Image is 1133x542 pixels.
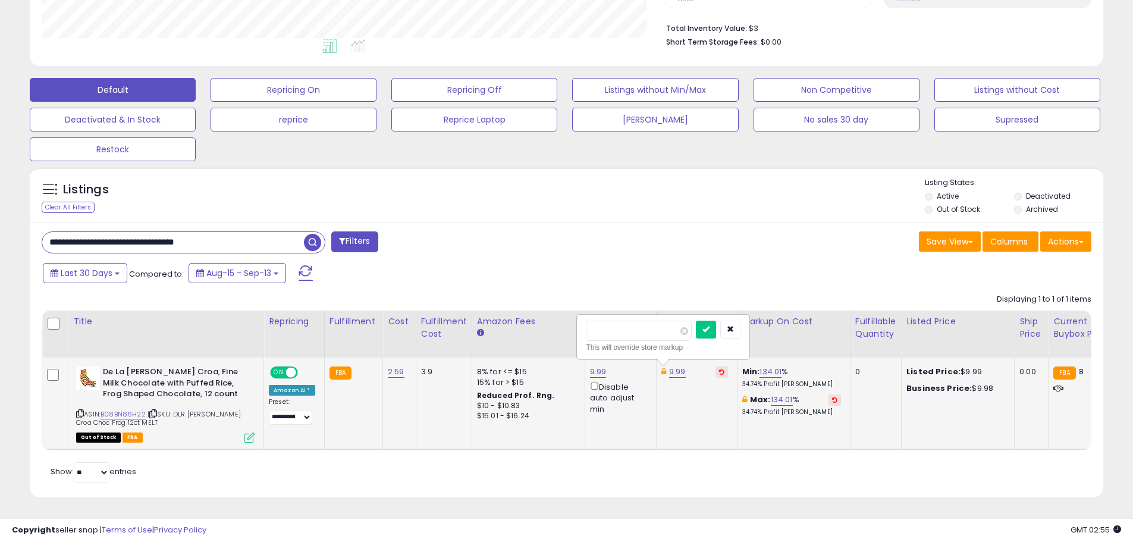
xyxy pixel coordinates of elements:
[586,342,740,353] div: This will override store markup
[1019,315,1043,340] div: Ship Price
[477,411,576,421] div: $15.01 - $16.24
[906,366,1005,377] div: $9.99
[1079,366,1084,377] span: 8
[102,524,152,535] a: Terms of Use
[269,315,319,328] div: Repricing
[12,525,206,536] div: seller snap | |
[189,263,286,283] button: Aug-15 - Sep-13
[669,366,686,378] a: 9.99
[934,108,1100,131] button: Supressed
[103,366,247,403] b: De La [PERSON_NAME] Croa, Fine Milk Chocolate with Puffed Rice, Frog Shaped Chocolate, 12 count
[477,377,576,388] div: 15% for > $15
[983,231,1038,252] button: Columns
[750,394,771,405] b: Max:
[101,409,146,419] a: B08BN86H22
[937,191,959,201] label: Active
[331,231,378,252] button: Filters
[269,398,315,425] div: Preset:
[76,409,241,427] span: | SKU: DLR [PERSON_NAME] Croa Choc Frog 12ct MELT
[906,366,961,377] b: Listed Price:
[388,366,404,378] a: 2.59
[477,366,576,377] div: 8% for <= $15
[30,137,196,161] button: Restock
[477,401,576,411] div: $10 - $10.83
[154,524,206,535] a: Privacy Policy
[269,385,315,396] div: Amazon AI *
[990,236,1028,247] span: Columns
[759,366,782,378] a: 134.01
[742,394,841,416] div: %
[997,294,1091,305] div: Displaying 1 to 1 of 1 items
[1026,204,1058,214] label: Archived
[572,78,738,102] button: Listings without Min/Max
[42,202,95,213] div: Clear All Filters
[742,380,841,389] p: 34.74% Profit [PERSON_NAME]
[590,366,607,378] a: 9.99
[742,408,841,416] p: 34.74% Profit [PERSON_NAME]
[742,315,845,328] div: Markup on Cost
[761,36,782,48] span: $0.00
[391,108,557,131] button: Reprice Laptop
[937,204,980,214] label: Out of Stock
[30,108,196,131] button: Deactivated & In Stock
[855,366,892,377] div: 0
[421,366,463,377] div: 3.9
[934,78,1100,102] button: Listings without Cost
[76,366,100,390] img: 51sJiQNhZgL._SL40_.jpg
[919,231,981,252] button: Save View
[1053,366,1075,380] small: FBA
[76,366,255,441] div: ASIN:
[754,78,919,102] button: Non Competitive
[906,383,1005,394] div: $9.98
[477,328,484,339] small: Amazon Fees.
[737,311,850,358] th: The percentage added to the cost of goods (COGS) that forms the calculator for Min & Max prices.
[391,78,557,102] button: Repricing Off
[63,181,109,198] h5: Listings
[421,315,467,340] div: Fulfillment Cost
[123,433,143,443] span: FBA
[906,315,1009,328] div: Listed Price
[572,108,738,131] button: [PERSON_NAME]
[1019,366,1039,377] div: 0.00
[211,108,376,131] button: reprice
[329,315,378,328] div: Fulfillment
[754,108,919,131] button: No sales 30 day
[73,315,259,328] div: Title
[742,396,747,403] i: This overrides the store level max markup for this listing
[329,366,351,380] small: FBA
[61,267,112,279] span: Last 30 Days
[76,433,121,443] span: All listings that are currently out of stock and unavailable for purchase on Amazon
[666,23,747,33] b: Total Inventory Value:
[666,20,1082,35] li: $3
[1040,231,1091,252] button: Actions
[742,366,760,377] b: Min:
[906,383,972,394] b: Business Price:
[855,315,896,340] div: Fulfillable Quantity
[30,78,196,102] button: Default
[206,267,271,279] span: Aug-15 - Sep-13
[590,380,647,415] div: Disable auto adjust min
[477,315,580,328] div: Amazon Fees
[296,368,315,378] span: OFF
[666,37,759,47] b: Short Term Storage Fees:
[271,368,286,378] span: ON
[742,366,841,389] div: %
[51,466,136,477] span: Show: entries
[388,315,411,328] div: Cost
[211,78,376,102] button: Repricing On
[43,263,127,283] button: Last 30 Days
[477,390,555,400] b: Reduced Prof. Rng.
[129,268,184,280] span: Compared to:
[771,394,793,406] a: 134.01
[1026,191,1071,201] label: Deactivated
[925,177,1103,189] p: Listing States:
[12,524,55,535] strong: Copyright
[832,397,837,403] i: Revert to store-level Max Markup
[1071,524,1121,535] span: 2025-10-14 02:55 GMT
[1053,315,1115,340] div: Current Buybox Price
